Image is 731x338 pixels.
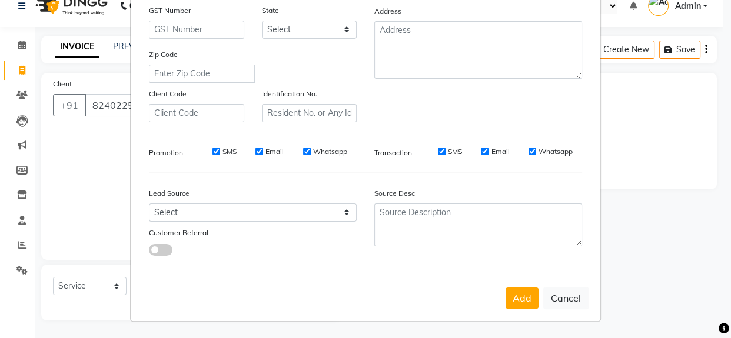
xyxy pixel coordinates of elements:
[313,146,347,157] label: Whatsapp
[448,146,462,157] label: SMS
[149,65,255,83] input: Enter Zip Code
[149,5,191,16] label: GST Number
[149,227,208,238] label: Customer Referral
[149,21,244,39] input: GST Number
[265,146,284,157] label: Email
[262,5,279,16] label: State
[262,104,357,122] input: Resident No. or Any Id
[222,146,237,157] label: SMS
[149,49,178,60] label: Zip Code
[149,188,190,199] label: Lead Source
[374,188,415,199] label: Source Desc
[506,287,539,309] button: Add
[262,89,317,99] label: Identification No.
[149,104,244,122] input: Client Code
[374,148,412,158] label: Transaction
[491,146,509,157] label: Email
[539,146,573,157] label: Whatsapp
[149,89,187,99] label: Client Code
[543,287,589,309] button: Cancel
[149,148,183,158] label: Promotion
[374,6,401,16] label: Address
